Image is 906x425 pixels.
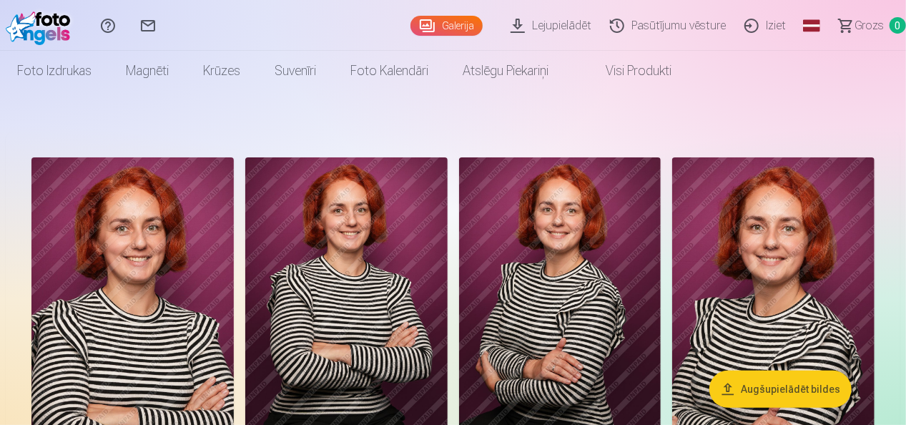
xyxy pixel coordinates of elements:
[709,371,852,408] button: Augšupielādēt bildes
[566,51,689,91] a: Visi produkti
[186,51,257,91] a: Krūzes
[445,51,566,91] a: Atslēgu piekariņi
[109,51,186,91] a: Magnēti
[333,51,445,91] a: Foto kalendāri
[410,16,483,36] a: Galerija
[855,17,884,34] span: Grozs
[257,51,333,91] a: Suvenīri
[890,17,906,34] span: 0
[6,6,77,45] img: /fa1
